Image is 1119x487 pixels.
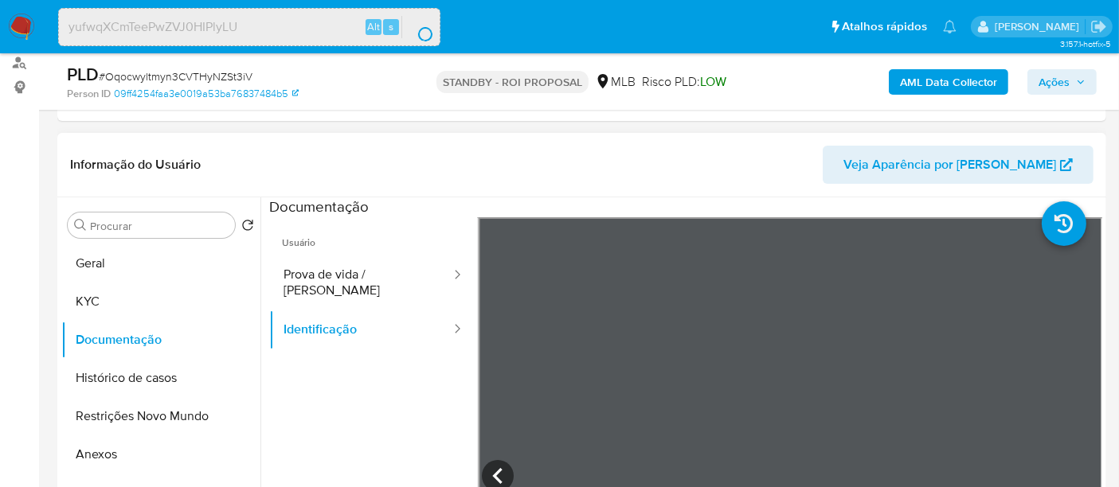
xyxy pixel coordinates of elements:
span: 3.157.1-hotfix-5 [1060,37,1111,50]
p: STANDBY - ROI PROPOSAL [436,71,589,93]
span: Veja Aparência por [PERSON_NAME] [843,146,1056,184]
button: Veja Aparência por [PERSON_NAME] [823,146,1094,184]
button: Retornar ao pedido padrão [241,219,254,236]
span: LOW [700,72,726,91]
input: Pesquise usuários ou casos... [59,17,440,37]
p: erico.trevizan@mercadopago.com.br [995,19,1085,34]
button: Documentação [61,321,260,359]
button: AML Data Collector [889,69,1008,95]
b: AML Data Collector [900,69,997,95]
button: Geral [61,244,260,282]
span: Ações [1039,69,1070,95]
button: KYC [61,282,260,321]
button: Histórico de casos [61,359,260,397]
span: Risco PLD: [642,73,726,91]
button: Anexos [61,435,260,473]
b: Person ID [67,87,111,101]
a: 09ff4254faa3e0019a53ba76837484b5 [114,87,299,101]
a: Sair [1090,18,1107,35]
button: Ações [1027,69,1097,95]
button: search-icon [401,16,434,38]
div: MLB [595,73,636,91]
h1: Informação do Usuário [70,157,201,173]
span: # Oqocwyltmyn3CVTHyNZSt3iV [99,68,252,84]
button: Restrições Novo Mundo [61,397,260,435]
span: Alt [367,19,380,34]
button: Procurar [74,219,87,232]
a: Notificações [943,20,957,33]
input: Procurar [90,219,229,233]
span: s [389,19,393,34]
b: PLD [67,61,99,87]
span: Atalhos rápidos [842,18,927,35]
